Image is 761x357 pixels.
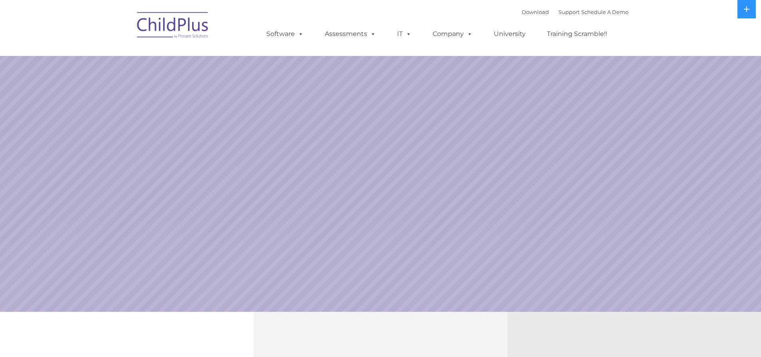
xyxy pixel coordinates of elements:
[558,9,580,15] a: Support
[425,26,481,42] a: Company
[522,9,628,15] font: |
[133,6,213,46] img: ChildPlus by Procare Solutions
[522,9,549,15] a: Download
[317,26,384,42] a: Assessments
[258,26,312,42] a: Software
[389,26,419,42] a: IT
[581,9,628,15] a: Schedule A Demo
[486,26,534,42] a: University
[539,26,615,42] a: Training Scramble!!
